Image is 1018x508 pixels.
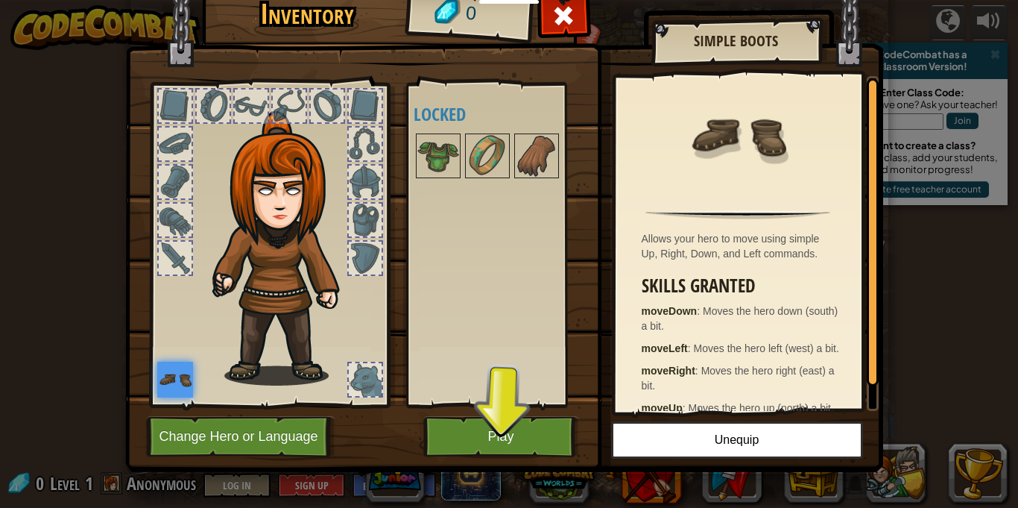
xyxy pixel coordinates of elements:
strong: moveUp [642,402,683,414]
img: portrait.png [516,135,557,177]
span: Moves the hero right (east) a bit. [642,365,835,392]
h3: Skills Granted [642,276,842,296]
img: portrait.png [689,87,786,184]
img: hr.png [645,210,829,219]
button: Unequip [611,421,863,459]
h2: Simple Boots [666,33,806,49]
span: : [695,365,701,377]
strong: moveDown [642,305,698,317]
strong: moveLeft [642,342,688,354]
span: : [697,305,703,317]
span: Moves the hero up (north) a bit. [689,402,834,414]
span: Moves the hero left (west) a bit. [694,342,839,354]
img: portrait.png [467,135,508,177]
img: portrait.png [417,135,459,177]
span: Moves the hero down (south) a bit. [642,305,838,332]
button: Change Hero or Language [146,416,335,457]
img: portrait.png [157,362,193,398]
button: Play [423,416,579,457]
img: hair_f2.png [206,111,366,386]
span: : [688,342,694,354]
div: Allows your hero to move using simple Up, Right, Down, and Left commands. [642,231,842,261]
strong: moveRight [642,365,695,377]
h4: Locked [414,104,589,124]
span: : [683,402,689,414]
